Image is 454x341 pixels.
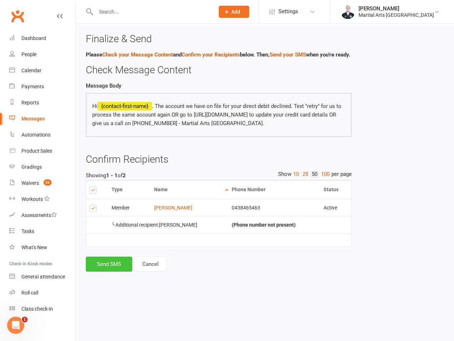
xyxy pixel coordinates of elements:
[108,199,151,216] td: Member
[21,68,41,73] div: Calendar
[22,317,28,322] span: 1
[9,159,75,175] a: Gradings
[21,35,46,41] div: Dashboard
[359,5,434,12] div: [PERSON_NAME]
[232,222,296,228] strong: (Phone number not present)
[21,244,47,250] div: What's New
[301,170,310,178] a: 25
[21,100,39,105] div: Reports
[21,180,39,186] div: Waivers
[341,5,355,19] img: thumb_image1644660699.png
[21,306,53,312] div: Class check-in
[9,301,75,317] a: Class kiosk mode
[86,81,121,90] label: Message Body
[7,317,24,334] iframe: Intercom live chat
[9,30,75,46] a: Dashboard
[86,34,352,45] h3: Finalize & Send
[9,269,75,285] a: General attendance kiosk mode
[9,223,75,239] a: Tasks
[278,4,298,20] span: Settings
[21,212,57,218] div: Assessments
[231,9,240,15] span: Add
[92,102,345,128] p: Hi . The account we have on file for your direct debit declined. Text "retry" for us to process t...
[278,170,352,178] div: Show per page
[219,6,249,18] button: Add
[320,181,351,199] th: Status
[151,181,228,199] th: Name
[159,222,197,228] span: [PERSON_NAME]
[94,7,209,17] input: Search...
[86,257,132,272] button: Send SMS
[9,7,26,25] a: Clubworx
[310,170,319,178] a: 50
[270,51,306,58] a: Send your SMS
[359,12,434,18] div: Martial Arts [GEOGRAPHIC_DATA]
[9,207,75,223] a: Assessments
[21,84,44,89] div: Payments
[9,127,75,143] a: Automations
[319,170,331,178] a: 100
[232,205,260,211] span: 0438465463
[108,216,228,233] td: ╰ Additional recipient:
[102,51,173,58] a: Check your Message Content
[182,51,240,58] a: Confirm your Recipients
[21,51,36,57] div: People
[228,181,320,199] th: Phone Number
[154,205,192,211] a: [PERSON_NAME]
[86,65,352,76] h3: Check Message Content
[123,172,126,179] strong: 2
[21,164,42,170] div: Gradings
[9,95,75,111] a: Reports
[9,111,75,127] a: Messages
[9,46,75,63] a: People
[21,274,65,280] div: General attendance
[86,154,352,165] h3: Confirm Recipients
[134,257,167,272] a: Cancel
[21,228,34,234] div: Tasks
[9,143,75,159] a: Product Sales
[108,181,151,199] th: Type
[106,172,118,179] strong: 1 - 1
[21,116,45,122] div: Messages
[9,239,75,256] a: What's New
[9,191,75,207] a: Workouts
[291,170,301,178] a: 10
[44,179,51,186] span: 53
[21,196,43,202] div: Workouts
[21,290,38,296] div: Roll call
[9,285,75,301] a: Roll call
[86,171,352,180] div: Showing of
[21,148,52,154] div: Product Sales
[320,199,351,216] td: Active
[9,79,75,95] a: Payments
[86,50,352,59] p: Please and below. Then, when you're ready.
[21,132,50,138] div: Automations
[9,175,75,191] a: Waivers 53
[9,63,75,79] a: Calendar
